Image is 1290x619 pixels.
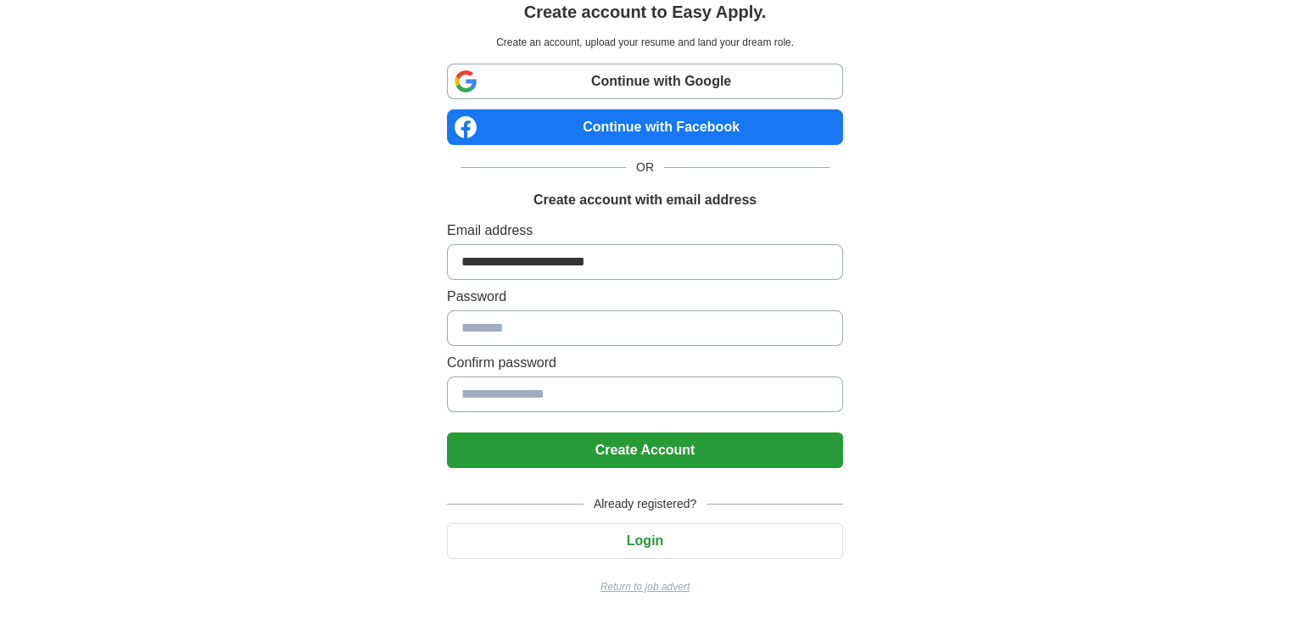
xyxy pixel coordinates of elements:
[447,523,843,559] button: Login
[447,432,843,468] button: Create Account
[584,495,706,513] span: Already registered?
[626,159,664,176] span: OR
[447,109,843,145] a: Continue with Facebook
[450,35,840,50] p: Create an account, upload your resume and land your dream role.
[447,64,843,99] a: Continue with Google
[447,579,843,594] a: Return to job advert
[447,287,843,307] label: Password
[447,220,843,241] label: Email address
[447,533,843,548] a: Login
[447,353,843,373] label: Confirm password
[533,190,757,210] h1: Create account with email address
